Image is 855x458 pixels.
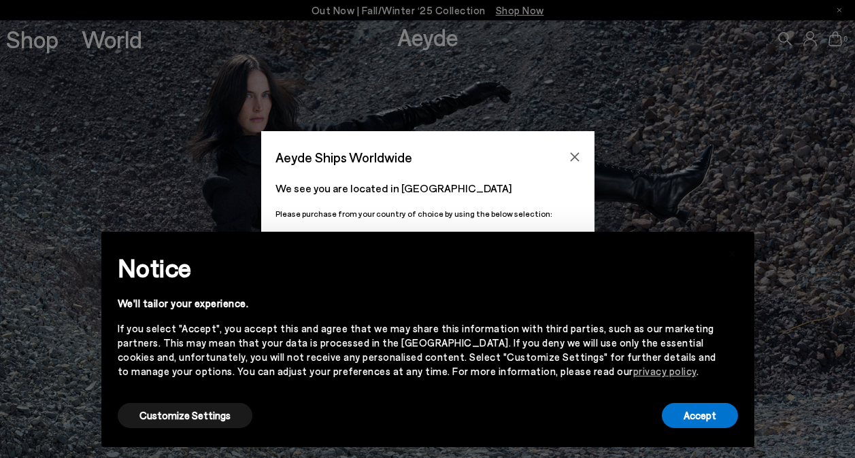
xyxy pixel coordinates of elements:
button: Accept [662,403,738,428]
span: Aeyde Ships Worldwide [275,145,412,169]
p: We see you are located in [GEOGRAPHIC_DATA] [275,180,580,196]
button: Close [565,147,585,167]
span: × [728,242,737,262]
div: If you select "Accept", you accept this and agree that we may share this information with third p... [118,321,716,378]
button: Close this notice [716,236,749,268]
button: Customize Settings [118,403,252,428]
div: We'll tailor your experience. [118,296,716,311]
a: privacy policy [633,365,697,377]
p: Please purchase from your country of choice by using the below selection: [275,207,580,220]
h2: Notice [118,250,716,285]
